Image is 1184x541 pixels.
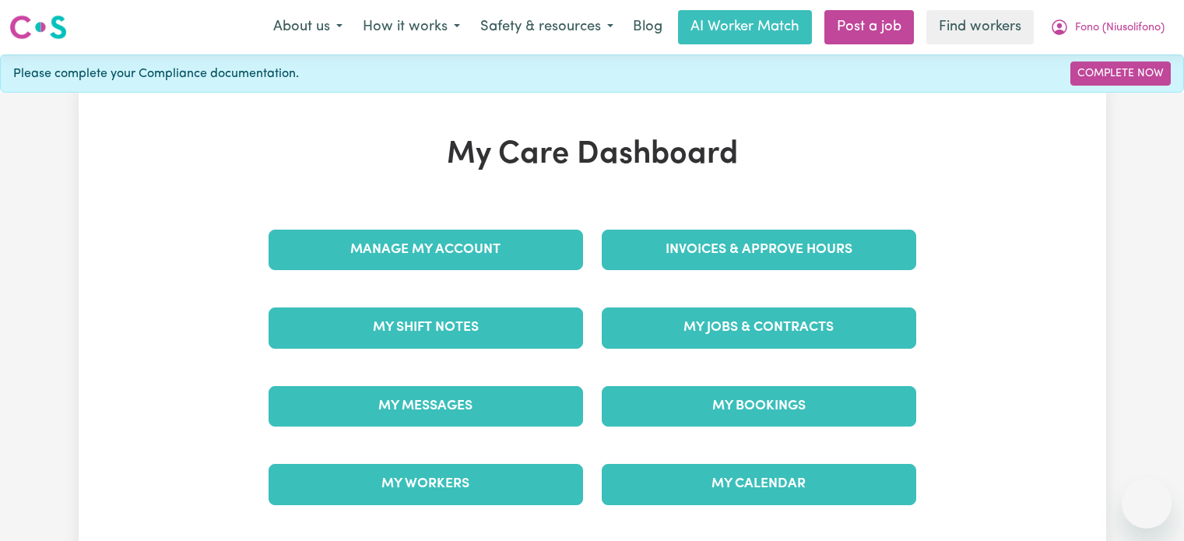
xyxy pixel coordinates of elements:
button: How it works [353,11,470,44]
a: My Jobs & Contracts [602,307,916,348]
a: AI Worker Match [678,10,812,44]
button: My Account [1040,11,1175,44]
a: My Workers [269,464,583,504]
img: Careseekers logo [9,13,67,41]
a: Blog [624,10,672,44]
span: Fono (Niusolifono) [1075,19,1165,37]
button: Safety & resources [470,11,624,44]
a: Complete Now [1070,61,1171,86]
span: Please complete your Compliance documentation. [13,65,299,83]
button: About us [263,11,353,44]
h1: My Care Dashboard [259,136,926,174]
a: My Shift Notes [269,307,583,348]
a: Post a job [824,10,914,44]
a: My Bookings [602,386,916,427]
a: Find workers [926,10,1034,44]
iframe: Button to launch messaging window [1122,479,1172,529]
a: Manage My Account [269,230,583,270]
a: My Messages [269,386,583,427]
a: Invoices & Approve Hours [602,230,916,270]
a: My Calendar [602,464,916,504]
a: Careseekers logo [9,9,67,45]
